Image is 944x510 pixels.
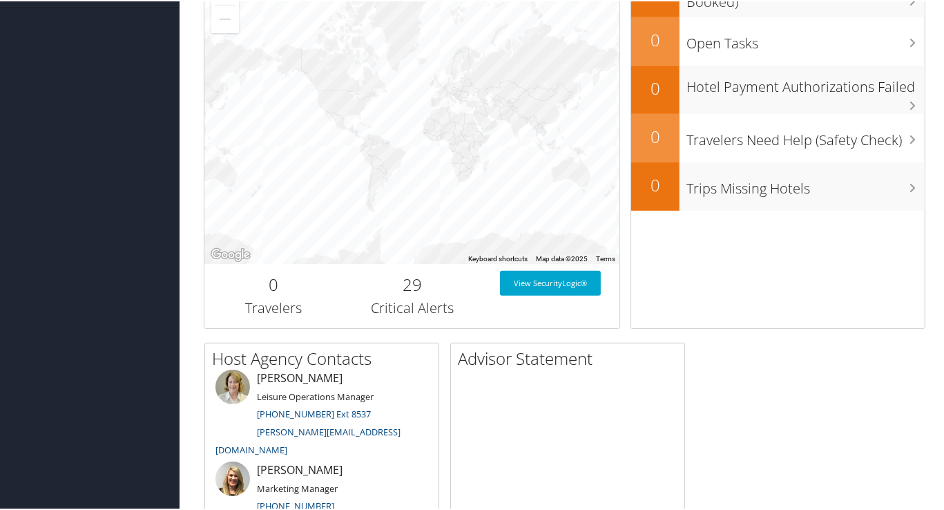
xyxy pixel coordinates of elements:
[631,27,680,50] h2: 0
[631,113,925,161] a: 0Travelers Need Help (Safety Check)
[686,26,925,52] h3: Open Tasks
[631,64,925,113] a: 0Hotel Payment Authorizations Failed
[215,424,401,455] a: [PERSON_NAME][EMAIL_ADDRESS][DOMAIN_NAME]
[208,245,253,263] img: Google
[212,346,439,369] h2: Host Agency Contacts
[536,254,588,261] span: Map data ©2025
[208,245,253,263] a: Open this area in Google Maps (opens a new window)
[257,481,338,493] small: Marketing Manager
[596,254,615,261] a: Terms (opens in new tab)
[215,368,250,403] img: meredith-price.jpg
[215,272,332,295] h2: 0
[458,346,684,369] h2: Advisor Statement
[631,75,680,99] h2: 0
[631,124,680,147] h2: 0
[353,297,470,317] h3: Critical Alerts
[468,253,528,263] button: Keyboard shortcuts
[686,122,925,149] h3: Travelers Need Help (Safety Check)
[353,272,470,295] h2: 29
[500,270,601,294] a: View SecurityLogic®
[215,297,332,317] h3: Travelers
[257,389,374,402] small: Leisure Operations Manager
[631,161,925,209] a: 0Trips Missing Hotels
[209,368,435,460] li: [PERSON_NAME]
[211,4,239,32] button: Zoom out
[686,171,925,197] h3: Trips Missing Hotels
[631,16,925,64] a: 0Open Tasks
[631,172,680,196] h2: 0
[257,406,371,419] a: [PHONE_NUMBER] Ext 8537
[686,69,925,95] h3: Hotel Payment Authorizations Failed
[215,460,250,495] img: ali-moffitt.jpg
